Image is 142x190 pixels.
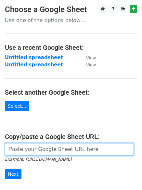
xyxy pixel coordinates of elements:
a: Untitled spreadsheet [5,55,63,61]
h4: Copy/paste a Google Sheet URL: [5,133,137,141]
h4: Select another Google Sheet: [5,88,137,96]
p: Use one of the options below... [5,17,137,24]
iframe: Chat Widget [110,159,142,190]
a: Untitled spreadsheet [5,62,63,68]
input: Next [5,169,21,179]
h4: Use a recent Google Sheet: [5,44,137,51]
a: Select... [5,101,29,111]
a: View [80,62,96,68]
h3: Choose a Google Sheet [5,5,137,14]
small: Example: [URL][DOMAIN_NAME] [5,157,71,162]
input: Paste your Google Sheet URL here [5,143,134,156]
small: View [86,55,96,60]
a: View [80,55,96,61]
small: View [86,62,96,67]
